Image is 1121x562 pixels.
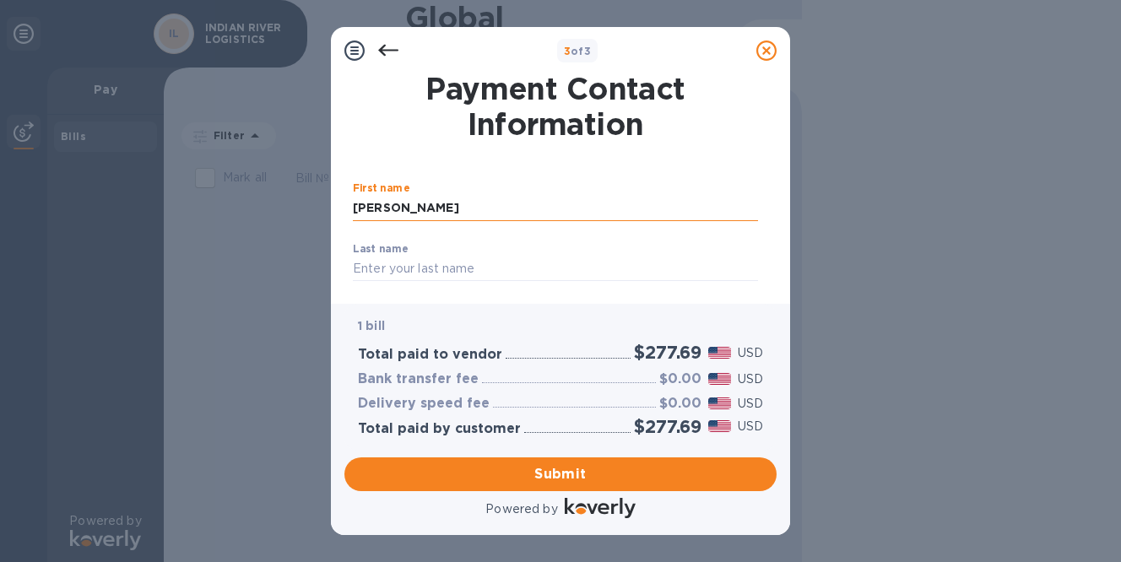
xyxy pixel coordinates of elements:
input: Enter your first name [353,196,758,221]
h3: Total paid to vendor [358,347,502,363]
label: First name [353,184,409,194]
button: Submit [344,457,777,491]
span: 3 [564,45,571,57]
p: USD [738,344,763,362]
h3: Total paid by customer [358,421,521,437]
p: Powered by [485,500,557,518]
h3: $0.00 [659,396,701,412]
h3: $0.00 [659,371,701,387]
h2: $277.69 [634,342,701,363]
img: USD [708,373,731,385]
label: Last name [353,244,409,254]
p: USD [738,418,763,435]
h1: Payment Contact Information [353,71,758,142]
input: Enter your last name [353,257,758,282]
img: Logo [565,498,636,518]
h2: $277.69 [634,416,701,437]
p: USD [738,395,763,413]
b: of 3 [564,45,592,57]
p: USD [738,370,763,388]
h3: Delivery speed fee [358,396,490,412]
b: 1 bill [358,319,385,332]
img: USD [708,397,731,409]
img: USD [708,347,731,359]
img: USD [708,420,731,432]
span: Submit [358,464,763,484]
h3: Bank transfer fee [358,371,479,387]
